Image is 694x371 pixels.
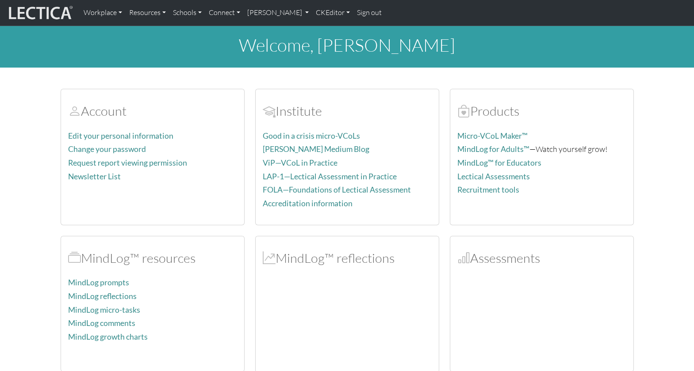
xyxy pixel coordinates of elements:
[244,4,312,22] a: [PERSON_NAME]
[68,318,135,328] a: MindLog comments
[457,185,519,194] a: Recruitment tools
[263,103,276,119] span: Account
[353,4,385,22] a: Sign out
[126,4,169,22] a: Resources
[80,4,126,22] a: Workplace
[263,172,397,181] a: LAP-1—Lectical Assessment in Practice
[457,103,470,119] span: Products
[68,250,237,266] h2: MindLog™ resources
[205,4,244,22] a: Connect
[68,250,81,266] span: MindLog™ resources
[263,250,276,266] span: MindLog
[169,4,205,22] a: Schools
[68,278,129,287] a: MindLog prompts
[457,250,626,266] h2: Assessments
[457,103,626,119] h2: Products
[263,199,353,208] a: Accreditation information
[457,131,528,140] a: Micro-VCoL Maker™
[263,250,432,266] h2: MindLog™ reflections
[68,158,187,167] a: Request report viewing permission
[263,103,432,119] h2: Institute
[263,144,369,154] a: [PERSON_NAME] Medium Blog
[457,158,541,167] a: MindLog™ for Educators
[312,4,353,22] a: CKEditor
[457,250,470,266] span: Assessments
[263,158,337,167] a: ViP—VCoL in Practice
[68,131,173,140] a: Edit your personal information
[457,144,529,154] a: MindLog for Adults™
[68,291,137,301] a: MindLog reflections
[68,305,140,314] a: MindLog micro-tasks
[68,172,121,181] a: Newsletter List
[457,143,626,155] p: —Watch yourself grow!
[68,103,81,119] span: Account
[263,185,411,194] a: FOLA—Foundations of Lectical Assessment
[68,144,146,154] a: Change your password
[457,172,530,181] a: Lectical Assessments
[263,131,360,140] a: Good in a crisis micro-VCoLs
[7,4,73,21] img: lecticalive
[68,103,237,119] h2: Account
[68,332,148,341] a: MindLog growth charts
